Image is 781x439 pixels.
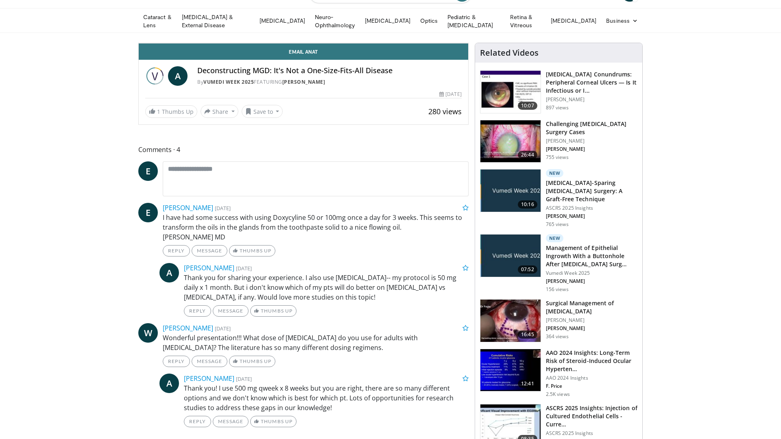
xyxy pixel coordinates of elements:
[546,213,637,219] p: [PERSON_NAME]
[163,333,469,352] p: Wonderful presentation!!! What dose of [MEDICAL_DATA] do you use for adults with [MEDICAL_DATA]? ...
[546,299,637,315] h3: Surgical Management of [MEDICAL_DATA]
[546,278,637,285] p: [PERSON_NAME]
[213,305,249,317] a: Message
[546,104,569,111] p: 897 views
[480,349,541,391] img: d1bebadf-5ef8-4c82-bd02-47cdd9740fa5.150x105_q85_crop-smart_upscale.jpg
[546,383,637,389] p: F. Price
[184,305,211,317] a: Reply
[480,71,541,113] img: 5ede7c1e-2637-46cb-a546-16fd546e0e1e.150x105_q85_crop-smart_upscale.jpg
[159,374,179,393] a: A
[443,13,505,29] a: Pediatric & [MEDICAL_DATA]
[201,105,238,118] button: Share
[163,356,190,367] a: Reply
[177,13,255,29] a: [MEDICAL_DATA] & External Disease
[518,265,537,274] span: 07:52
[163,203,213,212] a: [PERSON_NAME]
[546,317,637,324] p: [PERSON_NAME]
[138,13,177,29] a: Cataract & Lens
[546,325,637,332] p: [PERSON_NAME]
[229,245,275,256] a: Thumbs Up
[601,13,643,29] a: Business
[242,105,283,118] button: Save to
[145,105,197,118] a: 1 Thumbs Up
[139,43,468,60] a: Email Anat
[157,108,160,115] span: 1
[184,383,469,413] p: Thank you! I use 500 mg qweek x 8 weeks but you are right, there are so many different options an...
[215,325,231,332] small: [DATE]
[360,13,415,29] a: [MEDICAL_DATA]
[310,13,360,29] a: Neuro-Ophthalmology
[546,146,637,152] p: [PERSON_NAME]
[213,416,249,427] a: Message
[518,151,537,159] span: 26:44
[480,48,539,58] h4: Related Videos
[480,349,637,398] a: 12:41 AAO 2024 Insights: Long-Term Risk of Steroid-Induced Ocular Hyperten… AAO 2024 Insights F. ...
[546,375,637,381] p: AAO 2024 Insights
[138,203,158,222] a: E
[229,356,275,367] a: Thumbs Up
[197,78,462,86] div: By FEATURING
[546,349,637,373] h3: AAO 2024 Insights: Long-Term Risk of Steroid-Induced Ocular Hyperten…
[480,300,541,342] img: 7b07ef4f-7000-4ba4-89ad-39d958bbfcae.150x105_q85_crop-smart_upscale.jpg
[250,416,296,427] a: Thumbs Up
[415,13,443,29] a: Optics
[518,330,537,339] span: 16:45
[546,179,637,203] h3: [MEDICAL_DATA]-Sparing [MEDICAL_DATA] Surgery: A Graft-Free Technique
[159,263,179,283] a: A
[138,323,158,343] a: W
[250,305,296,317] a: Thumbs Up
[163,324,213,333] a: [PERSON_NAME]
[546,120,637,136] h3: Challenging [MEDICAL_DATA] Surgery Cases
[546,169,564,177] p: New
[546,13,601,29] a: [MEDICAL_DATA]
[184,273,469,302] p: Thank you for sharing your experience. I also use [MEDICAL_DATA]-- my protocol is 50 mg daily x 1...
[546,96,637,103] p: [PERSON_NAME]
[145,66,165,86] img: Vumedi Week 2025
[546,221,569,228] p: 765 views
[282,78,325,85] a: [PERSON_NAME]
[184,374,234,383] a: [PERSON_NAME]
[138,144,469,155] span: Comments 4
[480,235,541,277] img: af7cb505-fca8-4258-9910-2a274f8a3ee4.jpg.150x105_q85_crop-smart_upscale.jpg
[480,170,541,212] img: e2db3364-8554-489a-9e60-297bee4c90d2.jpg.150x105_q85_crop-smart_upscale.jpg
[546,270,637,276] p: Vumedi Week 2025
[480,299,637,342] a: 16:45 Surgical Management of [MEDICAL_DATA] [PERSON_NAME] [PERSON_NAME] 364 views
[546,154,569,161] p: 755 views
[518,380,537,388] span: 12:41
[546,404,637,428] h3: ASCRS 2025 Insights: Injection of Cultured Endothelial Cells - Curre…
[168,66,188,86] a: A
[184,263,234,272] a: [PERSON_NAME]
[192,356,227,367] a: Message
[546,234,564,242] p: New
[197,66,462,75] h4: Deconstructing MGD: It's Not a One-Size-Fits-All Disease
[546,70,637,95] h3: [MEDICAL_DATA] Conundrums: Peripheral Corneal Ulcers — Is It Infectious or I…
[163,245,190,256] a: Reply
[236,375,252,382] small: [DATE]
[518,200,537,209] span: 10:16
[236,265,252,272] small: [DATE]
[546,138,637,144] p: [PERSON_NAME]
[184,416,211,427] a: Reply
[428,106,462,116] span: 280 views
[546,333,569,340] p: 364 views
[518,102,537,110] span: 10:07
[480,70,637,113] a: 10:07 [MEDICAL_DATA] Conundrums: Peripheral Corneal Ulcers — Is It Infectious or I… [PERSON_NAME]...
[255,13,310,29] a: [MEDICAL_DATA]
[546,205,637,211] p: ASCRS 2025 Insights
[192,245,227,256] a: Message
[480,234,637,293] a: 07:52 New Management of Epithelial Ingrowth With a Buttonhole After [MEDICAL_DATA] Surg… Vumedi W...
[546,244,637,268] h3: Management of Epithelial Ingrowth With a Buttonhole After [MEDICAL_DATA] Surg…
[138,161,158,181] a: E
[215,204,231,212] small: [DATE]
[139,43,468,43] video-js: Video Player
[480,120,541,163] img: 05a6f048-9eed-46a7-93e1-844e43fc910c.150x105_q85_crop-smart_upscale.jpg
[203,78,254,85] a: Vumedi Week 2025
[546,391,570,398] p: 2.5K views
[505,13,546,29] a: Retina & Vitreous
